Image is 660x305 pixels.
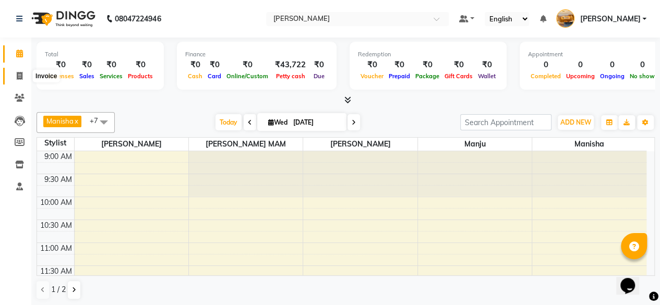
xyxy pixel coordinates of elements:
[189,138,303,151] span: [PERSON_NAME] MAM
[74,117,78,125] a: x
[125,72,155,80] span: Products
[185,50,328,59] div: Finance
[224,72,271,80] span: Online/Custom
[38,197,74,208] div: 10:00 AM
[311,72,327,80] span: Due
[205,59,224,71] div: ₹0
[37,138,74,149] div: Stylist
[563,72,597,80] span: Upcoming
[97,59,125,71] div: ₹0
[77,59,97,71] div: ₹0
[597,72,627,80] span: Ongoing
[215,114,242,130] span: Today
[27,4,98,33] img: logo
[42,174,74,185] div: 9:30 AM
[532,138,646,151] span: Manisha
[45,59,77,71] div: ₹0
[205,72,224,80] span: Card
[418,138,532,151] span: manju
[627,72,657,80] span: No show
[115,4,161,33] b: 08047224946
[386,59,413,71] div: ₹0
[185,72,205,80] span: Cash
[442,72,475,80] span: Gift Cards
[90,116,106,125] span: +7
[616,263,650,295] iframe: chat widget
[273,72,308,80] span: Petty cash
[386,72,413,80] span: Prepaid
[38,266,74,277] div: 11:30 AM
[224,59,271,71] div: ₹0
[627,59,657,71] div: 0
[580,14,640,25] span: [PERSON_NAME]
[460,114,551,130] input: Search Appointment
[185,59,205,71] div: ₹0
[358,50,498,59] div: Redemption
[33,70,59,82] div: Invoice
[475,72,498,80] span: Wallet
[528,50,657,59] div: Appointment
[51,284,66,295] span: 1 / 2
[45,50,155,59] div: Total
[38,220,74,231] div: 10:30 AM
[556,9,574,28] img: Sundaram
[310,59,328,71] div: ₹0
[46,117,74,125] span: Manisha
[303,138,417,151] span: [PERSON_NAME]
[77,72,97,80] span: Sales
[38,243,74,254] div: 11:00 AM
[42,151,74,162] div: 9:00 AM
[266,118,290,126] span: Wed
[563,59,597,71] div: 0
[558,115,594,130] button: ADD NEW
[597,59,627,71] div: 0
[528,59,563,71] div: 0
[560,118,591,126] span: ADD NEW
[528,72,563,80] span: Completed
[125,59,155,71] div: ₹0
[75,138,188,151] span: [PERSON_NAME]
[358,72,386,80] span: Voucher
[442,59,475,71] div: ₹0
[413,59,442,71] div: ₹0
[413,72,442,80] span: Package
[358,59,386,71] div: ₹0
[290,115,342,130] input: 2025-09-03
[271,59,310,71] div: ₹43,722
[97,72,125,80] span: Services
[475,59,498,71] div: ₹0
